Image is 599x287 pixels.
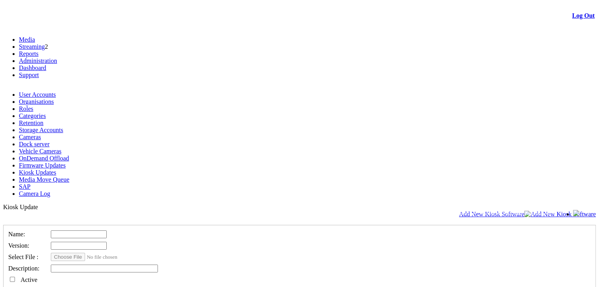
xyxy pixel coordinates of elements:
span: Kiosk Update [3,204,38,210]
a: Firmware Updates [19,162,66,169]
img: bell24.png [573,210,579,216]
a: Storage Accounts [19,127,63,133]
a: User Accounts [19,91,56,98]
a: Streaming [19,43,45,50]
span: Name: [8,231,25,237]
a: Dock server [19,141,50,147]
span: Version: [8,242,29,249]
span: Active [20,276,37,283]
a: Log Out [572,12,595,19]
span: Select File : [8,254,38,260]
a: Cameras [19,134,41,140]
a: SAP [19,183,30,190]
a: Support [19,72,39,78]
span: Welcome, System Administrator (Administrator) [457,210,557,216]
a: Categories [19,112,46,119]
a: Roles [19,105,33,112]
a: OnDemand Offload [19,155,69,162]
a: Vehicle Cameras [19,148,61,155]
a: Media Move Queue [19,176,69,183]
a: Dashboard [19,64,46,71]
span: 2 [45,43,48,50]
a: Organisations [19,98,54,105]
span: Description: [8,265,39,272]
a: Reports [19,50,39,57]
a: Kiosk Updates [19,169,56,176]
a: Camera Log [19,190,50,197]
a: Retention [19,120,43,126]
a: Media [19,36,35,43]
a: Administration [19,57,57,64]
